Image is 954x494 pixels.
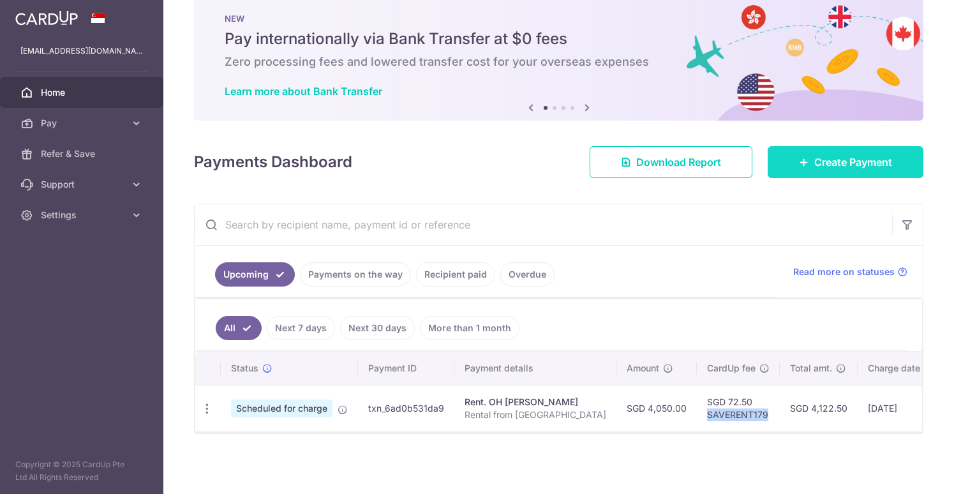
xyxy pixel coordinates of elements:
th: Payment ID [358,352,454,385]
a: Read more on statuses [793,266,907,278]
a: Next 30 days [340,316,415,340]
span: Status [231,362,258,375]
h6: Zero processing fees and lowered transfer cost for your overseas expenses [225,54,893,70]
span: Download Report [636,154,721,170]
h5: Pay internationally via Bank Transfer at $0 fees [225,29,893,49]
span: Amount [627,362,659,375]
span: Create Payment [814,154,892,170]
p: Rental from [GEOGRAPHIC_DATA] [465,408,606,421]
input: Search by recipient name, payment id or reference [195,204,892,245]
span: Refer & Save [41,147,125,160]
a: All [216,316,262,340]
a: Next 7 days [267,316,335,340]
a: Payments on the way [300,262,411,287]
span: Total amt. [790,362,832,375]
td: SGD 4,050.00 [616,385,697,431]
span: Support [41,178,125,191]
a: More than 1 month [420,316,519,340]
p: [EMAIL_ADDRESS][DOMAIN_NAME] [20,45,143,57]
td: SGD 4,122.50 [780,385,858,431]
a: Download Report [590,146,752,178]
p: NEW [225,13,893,24]
h4: Payments Dashboard [194,151,352,174]
a: Upcoming [215,262,295,287]
span: Charge date [868,362,920,375]
img: CardUp [15,10,78,26]
a: Recipient paid [416,262,495,287]
td: [DATE] [858,385,944,431]
td: txn_6ad0b531da9 [358,385,454,431]
a: Overdue [500,262,555,287]
a: Create Payment [768,146,923,178]
span: Home [41,86,125,99]
span: Scheduled for charge [231,400,332,417]
td: SGD 72.50 SAVERENT179 [697,385,780,431]
span: Read more on statuses [793,266,895,278]
span: Settings [41,209,125,221]
a: Learn more about Bank Transfer [225,85,382,98]
th: Payment details [454,352,616,385]
div: Rent. OH [PERSON_NAME] [465,396,606,408]
span: CardUp fee [707,362,756,375]
span: Pay [41,117,125,130]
